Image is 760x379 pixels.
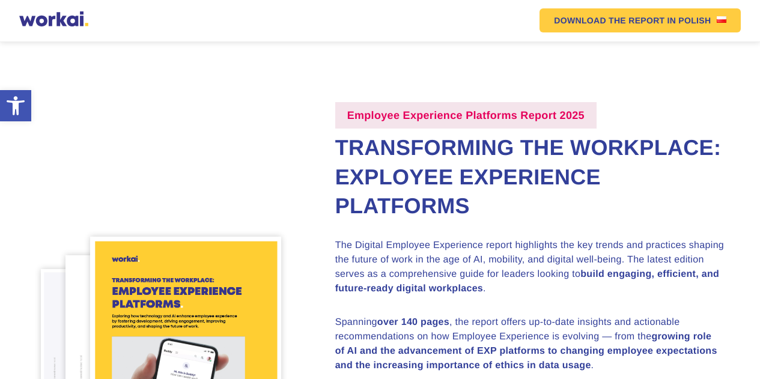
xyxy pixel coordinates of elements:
[335,102,597,129] label: Employee Experience Platforms Report 2025
[335,269,720,294] strong: build engaging, efficient, and future-ready digital workplaces
[540,8,741,32] a: DOWNLOAD THE REPORTIN POLISHPolish flag
[335,133,725,221] h2: Transforming the Workplace: Exployee Experience Platforms
[335,315,725,373] p: Spanning , the report offers up-to-date insights and actionable recommendations on how Employee E...
[554,16,664,25] em: DOWNLOAD THE REPORT
[335,332,717,371] strong: growing role of AI and the advancement of EXP platforms to changing employee expectations and the...
[335,238,725,296] p: The Digital Employee Experience report highlights the key trends and practices shaping the future...
[377,317,449,327] strong: over 140 pages
[717,16,726,23] img: Polish flag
